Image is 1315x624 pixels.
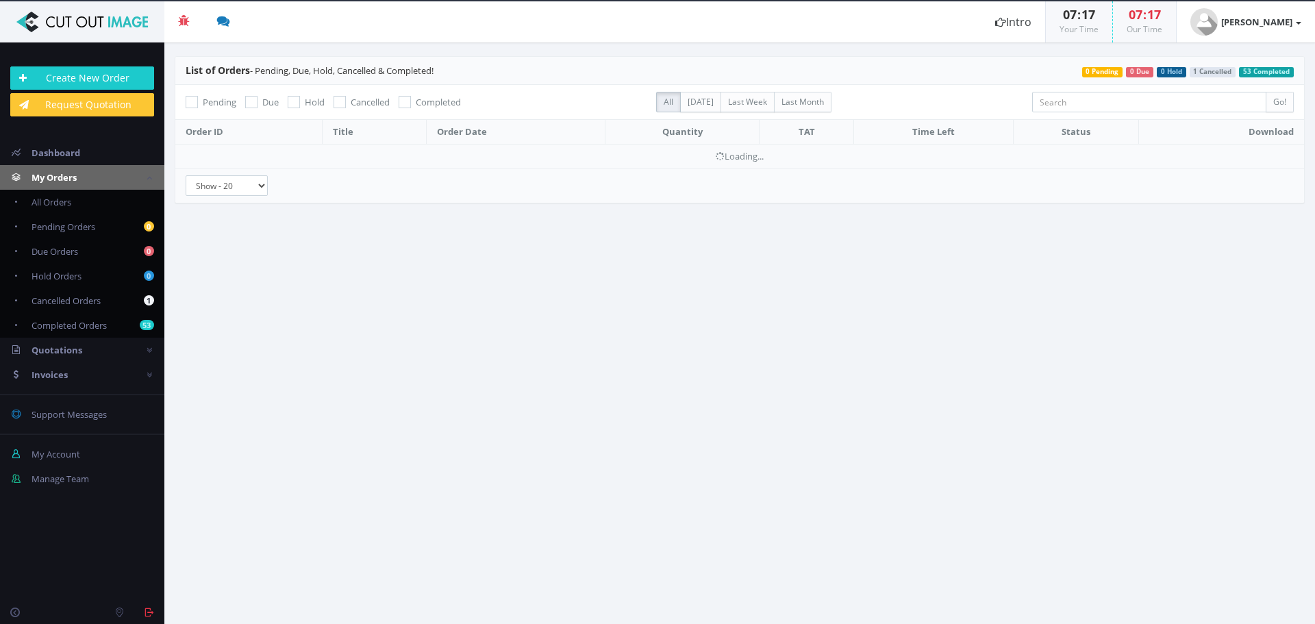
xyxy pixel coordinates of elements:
small: Your Time [1060,23,1099,35]
span: Pending [203,96,236,108]
th: TAT [760,120,854,145]
span: Dashboard [32,147,80,159]
span: 1 Cancelled [1190,67,1236,77]
span: - Pending, Due, Hold, Cancelled & Completed! [186,64,434,77]
span: My Orders [32,171,77,184]
span: My Account [32,448,80,460]
th: Order ID [175,120,322,145]
span: Quotations [32,344,82,356]
label: [DATE] [680,92,721,112]
b: 0 [144,271,154,281]
span: Cancelled Orders [32,295,101,307]
img: Cut Out Image [10,12,154,32]
span: 17 [1147,6,1161,23]
th: Time Left [854,120,1014,145]
a: Intro [981,1,1045,42]
span: Cancelled [351,96,390,108]
th: Download [1138,120,1304,145]
a: Create New Order [10,66,154,90]
b: 0 [144,221,154,232]
label: All [656,92,681,112]
span: 07 [1129,6,1142,23]
span: Hold [305,96,325,108]
input: Go! [1266,92,1294,112]
span: List of Orders [186,64,250,77]
input: Search [1032,92,1266,112]
strong: [PERSON_NAME] [1221,16,1292,28]
th: Title [322,120,427,145]
span: : [1142,6,1147,23]
th: Order Date [427,120,605,145]
span: Hold Orders [32,270,82,282]
b: 1 [144,295,154,305]
span: Quantity [662,125,703,138]
span: Invoices [32,369,68,381]
a: [PERSON_NAME] [1177,1,1315,42]
span: Pending Orders [32,221,95,233]
b: 0 [144,246,154,256]
span: 0 Hold [1157,67,1186,77]
span: Completed [416,96,461,108]
small: Our Time [1127,23,1162,35]
th: Status [1013,120,1138,145]
span: 07 [1063,6,1077,23]
span: 53 Completed [1239,67,1294,77]
span: 0 Pending [1082,67,1123,77]
label: Last Week [721,92,775,112]
span: Due [262,96,279,108]
span: 17 [1081,6,1095,23]
a: Request Quotation [10,93,154,116]
label: Last Month [774,92,831,112]
span: Support Messages [32,408,107,421]
img: user_default.jpg [1190,8,1218,36]
b: 53 [140,320,154,330]
span: Due Orders [32,245,78,258]
span: 0 Due [1126,67,1153,77]
span: : [1077,6,1081,23]
span: Completed Orders [32,319,107,332]
td: Loading... [175,144,1304,168]
span: All Orders [32,196,71,208]
span: Manage Team [32,473,89,485]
